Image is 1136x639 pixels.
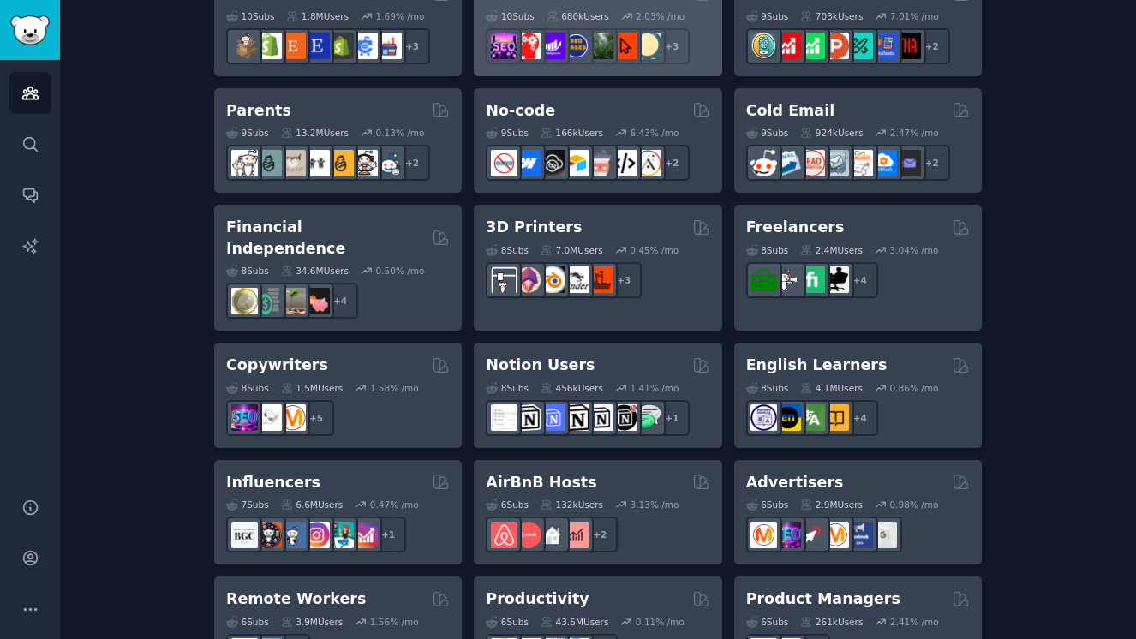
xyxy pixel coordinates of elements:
[539,33,565,59] img: seogrowth
[303,150,330,176] img: toddlers
[486,472,596,493] h2: AirBnB Hosts
[231,522,258,548] img: BeautyGuruChatter
[746,616,789,628] div: 6 Sub s
[255,33,282,59] img: shopify
[631,127,679,139] div: 6.43 % /mo
[231,404,258,431] img: SEO
[327,522,354,548] img: influencermarketing
[541,244,603,256] div: 7.0M Users
[774,522,801,548] img: SEO
[539,266,565,293] img: blender
[486,616,529,628] div: 6 Sub s
[351,33,378,59] img: ecommercemarketing
[486,217,582,238] h2: 3D Printers
[800,499,863,511] div: 2.9M Users
[846,522,873,548] img: FacebookAds
[376,265,425,277] div: 0.50 % /mo
[822,33,849,59] img: ProductHunters
[582,517,618,552] div: + 2
[539,150,565,176] img: NoCodeSaaS
[226,265,269,277] div: 8 Sub s
[491,266,517,293] img: 3Dprinting
[226,355,328,376] h2: Copywriters
[231,33,258,59] img: dropship
[746,244,789,256] div: 8 Sub s
[587,266,613,293] img: FixMyPrint
[351,522,378,548] img: InstagramGrowthTips
[322,283,358,319] div: + 4
[563,33,589,59] img: SEO_cases
[914,145,950,181] div: + 2
[226,10,274,22] div: 10 Sub s
[351,150,378,176] img: parentsofmultiples
[774,150,801,176] img: Emailmarketing
[298,400,334,436] div: + 5
[870,150,897,176] img: B2BSaaS
[750,404,777,431] img: languagelearning
[303,33,330,59] img: EtsySellers
[303,288,330,314] img: fatFIRE
[255,404,282,431] img: KeepWriting
[750,33,777,59] img: AppIdeas
[226,588,366,610] h2: Remote Workers
[746,499,789,511] div: 6 Sub s
[606,262,642,298] div: + 3
[746,10,789,22] div: 9 Sub s
[370,499,419,511] div: 0.47 % /mo
[630,244,679,256] div: 0.45 % /mo
[587,150,613,176] img: nocodelowcode
[846,33,873,59] img: alphaandbetausers
[279,522,306,548] img: Instagram
[541,616,608,628] div: 43.5M Users
[279,288,306,314] img: Fire
[486,100,555,122] h2: No-code
[563,404,589,431] img: NotionGeeks
[750,150,777,176] img: sales
[635,404,661,431] img: NotionPromote
[486,382,529,394] div: 8 Sub s
[486,499,529,511] div: 6 Sub s
[394,28,430,64] div: + 3
[281,265,349,277] div: 34.6M Users
[515,150,541,176] img: webflow
[281,382,344,394] div: 1.5M Users
[370,517,406,552] div: + 1
[654,28,690,64] div: + 3
[890,382,939,394] div: 0.86 % /mo
[226,100,291,122] h2: Parents
[541,127,603,139] div: 166k Users
[894,150,921,176] img: EmailOutreach
[631,499,679,511] div: 3.13 % /mo
[800,616,863,628] div: 261k Users
[890,499,939,511] div: 0.98 % /mo
[231,288,258,314] img: UKPersonalFinance
[746,127,789,139] div: 9 Sub s
[636,10,685,22] div: 2.03 % /mo
[515,33,541,59] img: TechSEO
[654,400,690,436] div: + 1
[746,588,900,610] h2: Product Managers
[635,150,661,176] img: Adalo
[654,145,690,181] div: + 2
[394,145,430,181] div: + 2
[822,266,849,293] img: Freelancers
[636,616,685,628] div: 0.11 % /mo
[486,588,589,610] h2: Productivity
[800,10,863,22] div: 703k Users
[279,404,306,431] img: content_marketing
[800,244,863,256] div: 2.4M Users
[376,127,425,139] div: 0.13 % /mo
[774,266,801,293] img: freelance_forhire
[491,33,517,59] img: SEO_Digital_Marketing
[10,15,50,45] img: GummySearch logo
[631,382,679,394] div: 1.41 % /mo
[746,217,845,238] h2: Freelancers
[226,217,426,259] h2: Financial Independence
[914,28,950,64] div: + 2
[746,100,834,122] h2: Cold Email
[746,355,888,376] h2: English Learners
[486,355,595,376] h2: Notion Users
[491,150,517,176] img: nocode
[842,400,878,436] div: + 4
[370,382,419,394] div: 1.58 % /mo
